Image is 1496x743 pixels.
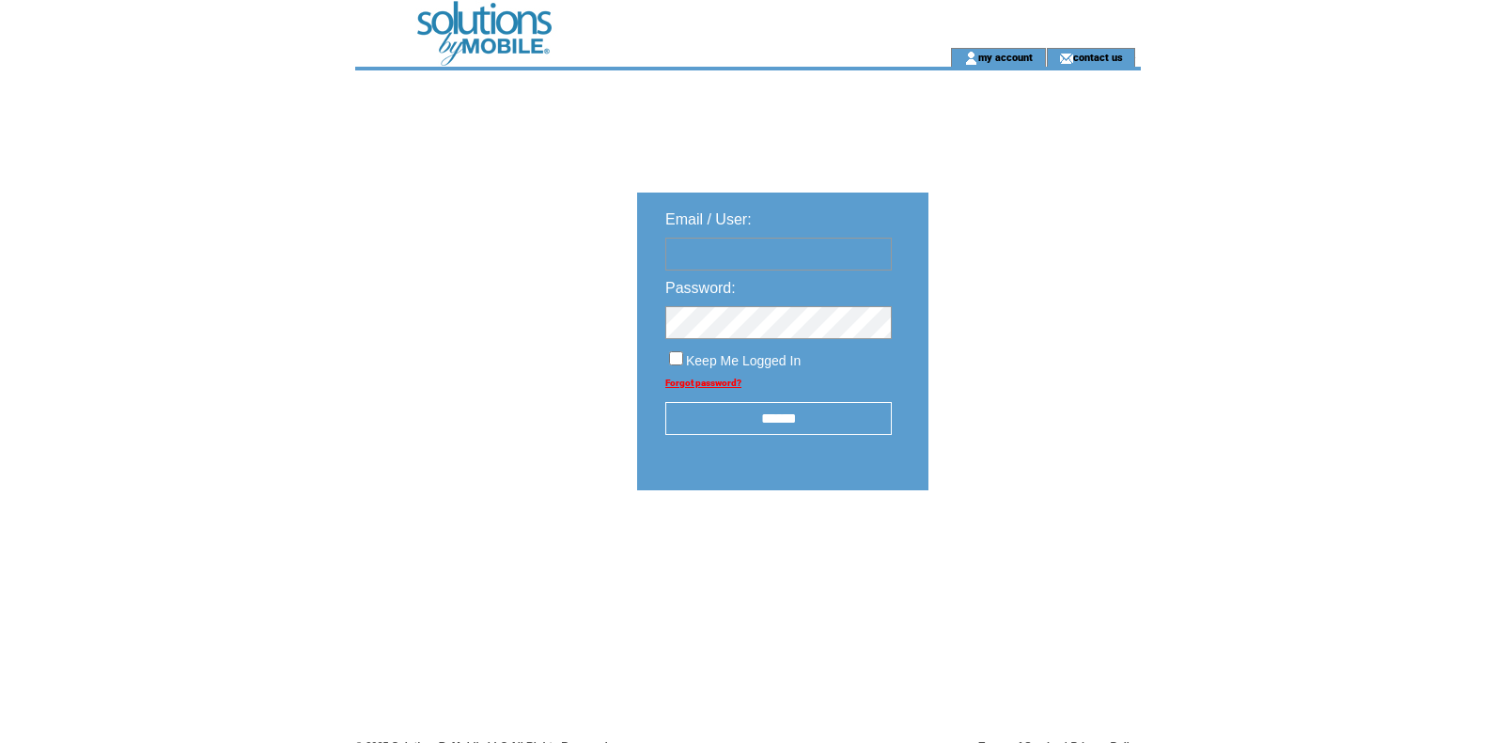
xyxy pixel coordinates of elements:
[983,537,1077,561] img: transparent.png;jsessionid=4882A846017F47FAF52E4C409851A2F4
[964,51,978,66] img: account_icon.gif;jsessionid=4882A846017F47FAF52E4C409851A2F4
[978,51,1033,63] a: my account
[665,211,752,227] span: Email / User:
[686,353,801,368] span: Keep Me Logged In
[665,378,741,388] a: Forgot password?
[1059,51,1073,66] img: contact_us_icon.gif;jsessionid=4882A846017F47FAF52E4C409851A2F4
[1073,51,1123,63] a: contact us
[665,280,736,296] span: Password:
